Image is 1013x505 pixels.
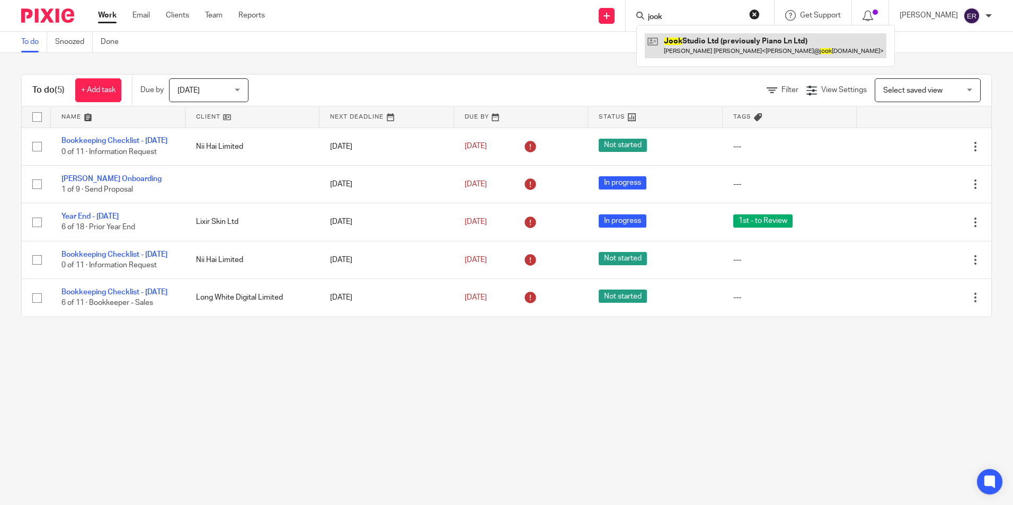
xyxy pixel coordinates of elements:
[733,114,751,120] span: Tags
[599,176,646,190] span: In progress
[21,8,74,23] img: Pixie
[733,255,847,265] div: ---
[185,203,320,241] td: Lixir Skin Ltd
[465,218,487,226] span: [DATE]
[465,143,487,150] span: [DATE]
[599,139,647,152] span: Not started
[55,86,65,94] span: (5)
[61,175,162,183] a: [PERSON_NAME] Onboarding
[599,290,647,303] span: Not started
[61,148,157,156] span: 0 of 11 · Information Request
[61,186,133,193] span: 1 of 9 · Send Proposal
[21,32,47,52] a: To do
[140,85,164,95] p: Due by
[800,12,841,19] span: Get Support
[32,85,65,96] h1: To do
[319,279,454,317] td: [DATE]
[177,87,200,94] span: [DATE]
[319,241,454,278] td: [DATE]
[963,7,980,24] img: svg%3E
[75,78,121,102] a: + Add task
[61,251,167,258] a: Bookkeeping Checklist - [DATE]
[465,294,487,301] span: [DATE]
[781,86,798,94] span: Filter
[61,213,119,220] a: Year End - [DATE]
[733,292,847,303] div: ---
[238,10,265,21] a: Reports
[749,9,760,20] button: Clear
[733,141,847,152] div: ---
[647,13,742,22] input: Search
[733,179,847,190] div: ---
[821,86,867,94] span: View Settings
[185,279,320,317] td: Long White Digital Limited
[465,181,487,188] span: [DATE]
[319,128,454,165] td: [DATE]
[185,241,320,278] td: Nii Hai Limited
[733,214,793,228] span: 1st - to Review
[61,261,157,269] span: 0 of 11 · Information Request
[465,256,487,264] span: [DATE]
[61,288,167,296] a: Bookkeeping Checklist - [DATE]
[205,10,223,21] a: Team
[319,203,454,241] td: [DATE]
[101,32,127,52] a: Done
[319,165,454,203] td: [DATE]
[61,300,153,307] span: 6 of 11 · Bookkeeper - Sales
[599,214,646,228] span: In progress
[599,252,647,265] span: Not started
[166,10,189,21] a: Clients
[55,32,93,52] a: Snoozed
[98,10,117,21] a: Work
[61,224,135,231] span: 6 of 18 · Prior Year End
[900,10,958,21] p: [PERSON_NAME]
[185,128,320,165] td: Nii Hai Limited
[132,10,150,21] a: Email
[61,137,167,145] a: Bookkeeping Checklist - [DATE]
[883,87,943,94] span: Select saved view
